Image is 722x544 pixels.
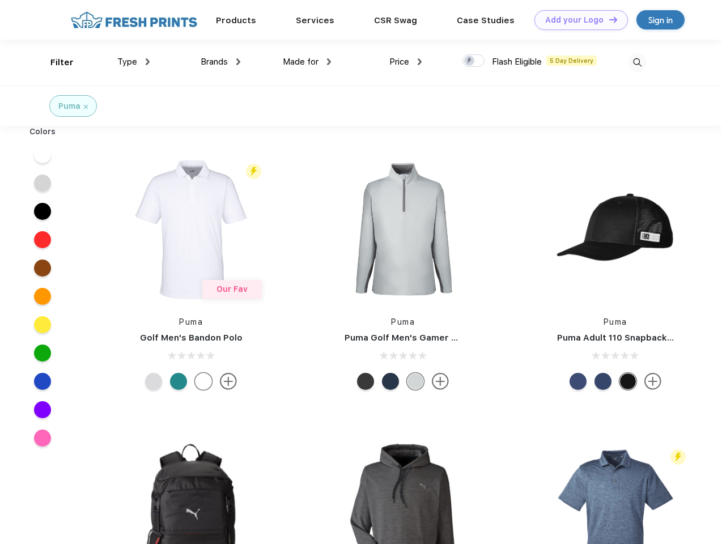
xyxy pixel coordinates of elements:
[594,373,611,390] div: Peacoat with Qut Shd
[418,58,422,65] img: dropdown.png
[216,15,256,25] a: Products
[170,373,187,390] div: Green Lagoon
[619,373,636,390] div: Pma Blk with Pma Blk
[545,15,604,25] div: Add your Logo
[345,333,524,343] a: Puma Golf Men's Gamer Golf Quarter-Zip
[389,57,409,67] span: Price
[357,373,374,390] div: Puma Black
[628,53,647,72] img: desktop_search.svg
[540,154,691,305] img: func=resize&h=266
[140,333,243,343] a: Golf Men's Bandon Polo
[670,449,686,465] img: flash_active_toggle.svg
[236,58,240,65] img: dropdown.png
[50,56,74,69] div: Filter
[382,373,399,390] div: Navy Blazer
[117,57,137,67] span: Type
[58,100,80,112] div: Puma
[216,284,248,294] span: Our Fav
[328,154,478,305] img: func=resize&h=266
[604,317,627,326] a: Puma
[636,10,685,29] a: Sign in
[283,57,318,67] span: Made for
[432,373,449,390] img: more.svg
[648,14,673,27] div: Sign in
[644,373,661,390] img: more.svg
[179,317,203,326] a: Puma
[146,58,150,65] img: dropdown.png
[407,373,424,390] div: High Rise
[201,57,228,67] span: Brands
[220,373,237,390] img: more.svg
[21,126,65,138] div: Colors
[391,317,415,326] a: Puma
[195,373,212,390] div: Bright White
[67,10,201,30] img: fo%20logo%202.webp
[374,15,417,25] a: CSR Swag
[570,373,587,390] div: Peacoat Qut Shd
[296,15,334,25] a: Services
[145,373,162,390] div: High Rise
[546,56,597,66] span: 5 Day Delivery
[84,105,88,109] img: filter_cancel.svg
[116,154,266,305] img: func=resize&h=266
[246,164,261,179] img: flash_active_toggle.svg
[492,57,542,67] span: Flash Eligible
[327,58,331,65] img: dropdown.png
[609,16,617,23] img: DT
